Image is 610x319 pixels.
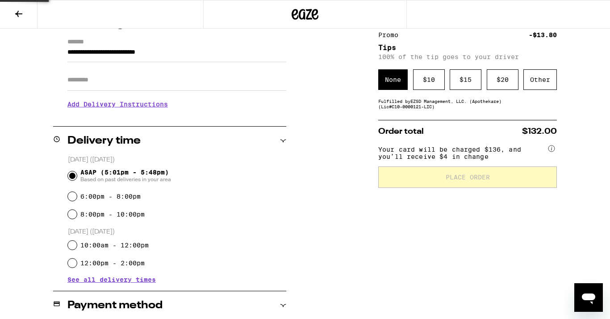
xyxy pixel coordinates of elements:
div: Promo [378,32,405,38]
h3: Add Delivery Instructions [67,94,286,115]
span: Order total [378,128,424,136]
span: Place Order [446,174,490,180]
div: Other [523,69,557,90]
div: $ 15 [450,69,481,90]
h2: Delivery time [67,136,141,146]
button: Place Order [378,166,557,188]
p: 100% of the tip goes to your driver [378,53,557,60]
label: 6:00pm - 8:00pm [80,193,141,200]
h2: Payment method [67,300,163,311]
div: None [378,69,408,90]
div: Fulfilled by EZSD Management, LLC. (Apothekare) (Lic# C10-0000121-LIC ) [378,98,557,109]
label: 12:00pm - 2:00pm [80,259,145,267]
div: -$13.80 [529,32,557,38]
div: $ 10 [413,69,445,90]
span: Based on past deliveries in your area [80,176,171,183]
span: $132.00 [522,128,557,136]
h5: Tips [378,44,557,51]
span: ASAP (5:01pm - 5:48pm) [80,169,171,183]
iframe: Button to launch messaging window [574,283,603,312]
label: 8:00pm - 10:00pm [80,211,145,218]
p: [DATE] ([DATE]) [68,228,286,236]
div: $ 20 [487,69,518,90]
span: Your card will be charged $136, and you’ll receive $4 in change [378,143,546,160]
button: See all delivery times [67,276,156,283]
label: 10:00am - 12:00pm [80,242,149,249]
p: We'll contact you at [PHONE_NUMBER] when we arrive [67,115,286,122]
p: [DATE] ([DATE]) [68,156,286,164]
